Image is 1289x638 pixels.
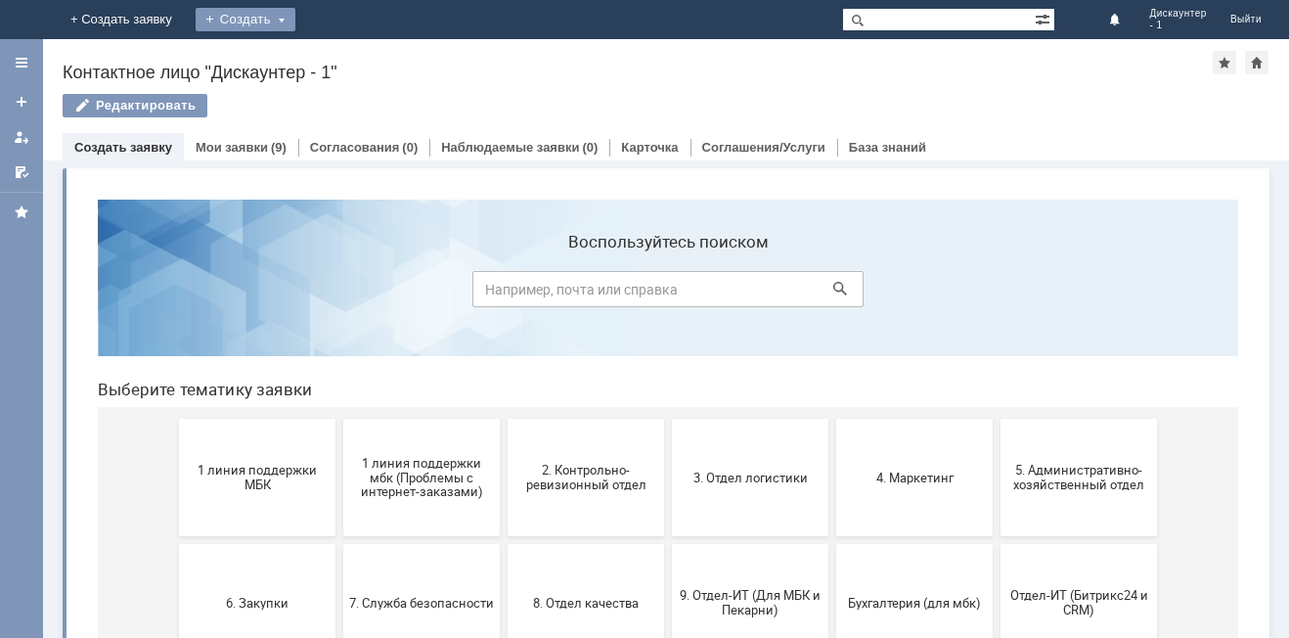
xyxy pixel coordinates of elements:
span: 7. Служба безопасности [267,411,412,426]
button: Это соглашение не активно! [590,485,746,603]
input: Например, почта или справка [390,87,781,123]
div: Создать [196,8,295,31]
a: Мои заявки [196,140,268,155]
button: не актуален [918,485,1075,603]
a: База знаний [849,140,926,155]
span: Это соглашение не активно! [596,529,740,559]
button: Отдел-ИТ (Офис) [97,485,253,603]
a: Мои согласования [6,157,37,188]
a: Карточка [621,140,678,155]
button: Финансовый отдел [261,485,418,603]
span: Расширенный поиск [1035,9,1054,27]
span: 4. Маркетинг [760,286,905,300]
div: (9) [271,140,287,155]
button: 1 линия поддержки мбк (Проблемы с интернет-заказами) [261,235,418,352]
span: 8. Отдел качества [431,411,576,426]
span: Отдел-ИТ (Битрикс24 и CRM) [924,404,1069,433]
span: - 1 [1149,20,1207,31]
button: 7. Служба безопасности [261,360,418,478]
a: Согласования [310,140,400,155]
header: Выберите тематику заявки [16,196,1156,215]
button: Отдел-ИТ (Битрикс24 и CRM) [918,360,1075,478]
span: Франчайзинг [431,536,576,551]
div: Добавить в избранное [1213,51,1236,74]
button: 2. Контрольно-ревизионный отдел [425,235,582,352]
button: [PERSON_NAME]. Услуги ИТ для МБК (оформляет L1) [754,485,911,603]
a: Наблюдаемые заявки [441,140,579,155]
span: 1 линия поддержки мбк (Проблемы с интернет-заказами) [267,271,412,315]
button: 8. Отдел качества [425,360,582,478]
span: 1 линия поддержки МБК [103,279,247,308]
div: (0) [402,140,418,155]
button: 6. Закупки [97,360,253,478]
a: Создать заявку [6,86,37,117]
span: Бухгалтерия (для мбк) [760,411,905,426]
div: Сделать домашней страницей [1245,51,1268,74]
span: Финансовый отдел [267,536,412,551]
span: 5. Административно-хозяйственный отдел [924,279,1069,308]
span: Отдел-ИТ (Офис) [103,536,247,551]
span: [PERSON_NAME]. Услуги ИТ для МБК (оформляет L1) [760,522,905,566]
button: Франчайзинг [425,485,582,603]
span: 9. Отдел-ИТ (Для МБК и Пекарни) [596,404,740,433]
a: Создать заявку [74,140,172,155]
button: Бухгалтерия (для мбк) [754,360,911,478]
span: Дискаунтер [1149,8,1207,20]
button: 4. Маркетинг [754,235,911,352]
button: 5. Административно-хозяйственный отдел [918,235,1075,352]
label: Воспользуйтесь поиском [390,48,781,68]
span: не актуален [924,536,1069,551]
button: 9. Отдел-ИТ (Для МБК и Пекарни) [590,360,746,478]
a: Соглашения/Услуги [702,140,825,155]
span: 6. Закупки [103,411,247,426]
button: 1 линия поддержки МБК [97,235,253,352]
button: 3. Отдел логистики [590,235,746,352]
div: (0) [582,140,598,155]
div: Контактное лицо "Дискаунтер - 1" [63,63,1213,82]
a: Мои заявки [6,121,37,153]
span: 3. Отдел логистики [596,286,740,300]
span: 2. Контрольно-ревизионный отдел [431,279,576,308]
